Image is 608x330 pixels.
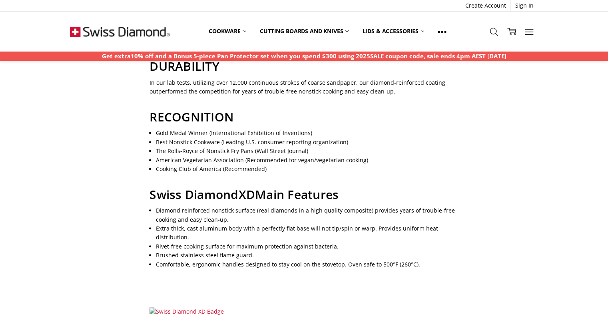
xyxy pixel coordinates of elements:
[102,52,506,61] p: Get extra10% off and a Bonus 5-piece Pan Protector set when you spend $300 using 2025SALE coupon ...
[70,12,170,52] img: Free Shipping On Every Order
[202,22,253,40] a: Cookware
[150,307,224,316] img: Swiss Diamond XD Badge
[156,206,458,224] li: Diamond reinforced nonstick surface (real diamonds in a high quality composite) provides years of...
[156,251,458,260] li: Brushed stainless steel flame guard.
[156,165,458,173] li: Cooking Club of America (Recommended)
[150,186,339,203] span: Swiss Diamond Main Features
[156,138,458,147] li: Best Nonstick Cookware (Leading U.S. consumer reporting organization)
[156,260,458,269] li: Comfortable, ergonomic handles designed to stay cool on the stovetop. Oven safe to 500°F (260°C).
[156,156,458,165] li: American Vegetarian Association (Recommended for vegan/vegetarian cooking)
[431,22,453,40] a: Show All
[156,129,458,137] li: Gold Medal Winner (International Exhibition of Inventions)
[156,242,458,251] li: Rivet-free cooking surface for maximum protection against bacteria.
[156,224,458,242] li: Extra thick, cast aluminum body with a perfectly flat base will not tip/spin or warp. Provides un...
[355,22,431,40] a: Lids & Accessories
[150,78,458,96] p: In our lab tests, utilizing over 12,000 continuous strokes of coarse sandpaper, our diamond-reinf...
[156,147,458,155] li: The Rolls-Royce of Nonstick Fry Pans (Wall Street Journal)
[150,109,234,125] span: RECOGNITION
[238,186,255,203] span: XD
[253,22,356,40] a: Cutting boards and knives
